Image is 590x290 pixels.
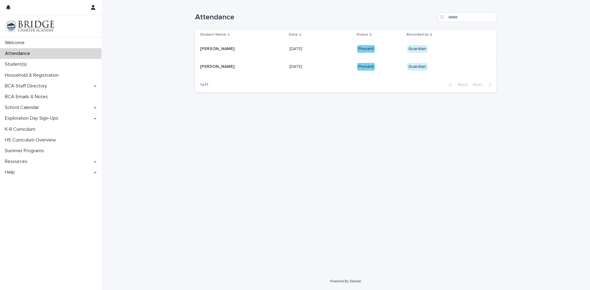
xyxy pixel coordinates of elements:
[2,72,64,78] p: Household & Registration
[289,31,298,38] p: Date
[2,94,53,100] p: BCA Emails & Notes
[2,51,35,56] p: Attendance
[2,115,63,121] p: Exploration Day Sign-Ups
[357,63,375,71] div: Present
[407,45,427,53] div: Guardian
[356,31,368,38] p: Status
[2,148,49,154] p: Summer Programs
[195,40,496,58] tr: [PERSON_NAME][PERSON_NAME] [DATE][DATE] PresentGuardian
[330,279,361,283] a: Powered By Stacker
[200,31,226,38] p: Student Name
[195,13,435,22] h1: Attendance
[2,137,61,143] p: HS Curriculum Overview
[2,126,40,132] p: K-8 Curriculum
[195,77,213,92] p: 1 of 1
[473,83,486,87] span: Next
[2,83,52,89] p: BCA Staff Directory
[289,63,304,69] p: [DATE]
[454,83,468,87] span: Back
[2,40,29,46] p: Welcome
[444,82,470,87] button: Back
[407,63,427,71] div: Guardian
[200,63,236,69] p: [PERSON_NAME]
[438,12,496,22] input: Search
[195,58,496,76] tr: [PERSON_NAME][PERSON_NAME] [DATE][DATE] PresentGuardian
[357,45,375,53] div: Present
[2,169,20,175] p: Help
[2,159,32,164] p: Resources
[407,31,429,38] p: Recorded by
[2,61,32,67] p: Student(s)
[289,45,304,52] p: [DATE]
[200,45,236,52] p: [PERSON_NAME]
[2,105,44,110] p: School Calendar
[470,82,496,87] button: Next
[5,20,54,32] img: V1C1m3IdTEidaUdm9Hs0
